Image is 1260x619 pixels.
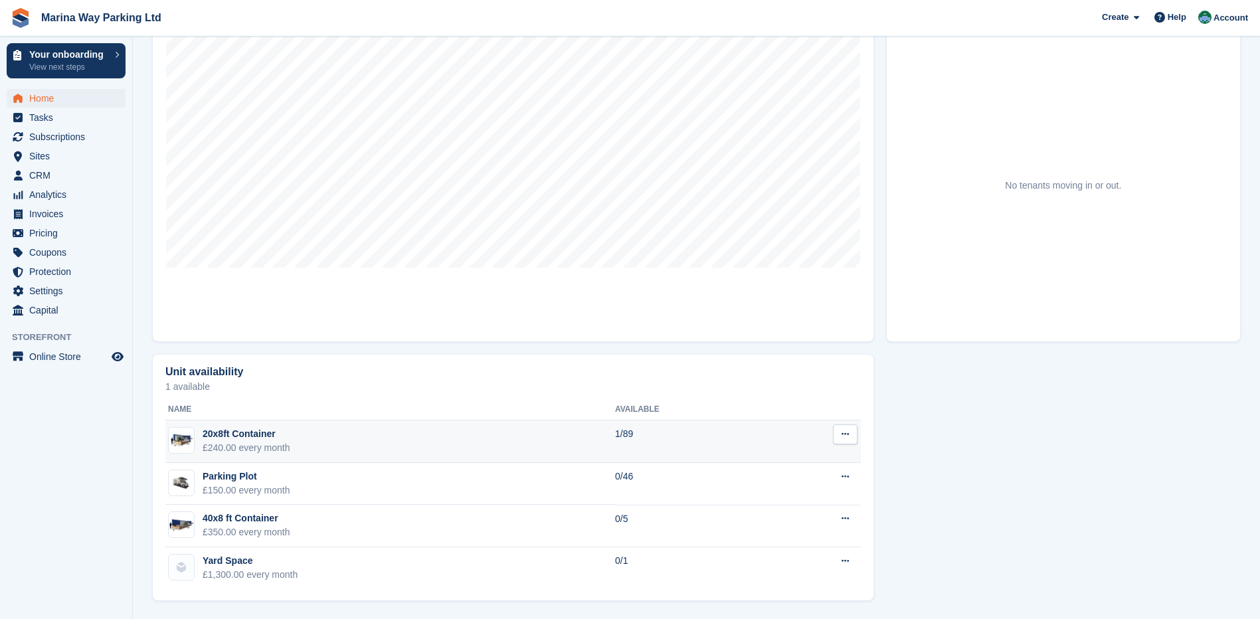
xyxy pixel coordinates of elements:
[7,89,126,108] a: menu
[1198,11,1212,24] img: Paul Lewis
[203,441,290,455] div: £240.00 every month
[203,427,290,441] div: 20x8ft Container
[165,399,615,420] th: Name
[7,128,126,146] a: menu
[11,8,31,28] img: stora-icon-8386f47178a22dfd0bd8f6a31ec36ba5ce8667c1dd55bd0f319d3a0aa187defe.svg
[29,282,109,300] span: Settings
[615,420,766,463] td: 1/89
[203,568,298,582] div: £1,300.00 every month
[169,431,194,450] img: 20-ft-container%20(7).jpg
[29,243,109,262] span: Coupons
[29,262,109,281] span: Protection
[203,484,290,497] div: £150.00 every month
[12,331,132,344] span: Storefront
[7,43,126,78] a: Your onboarding View next steps
[7,301,126,319] a: menu
[29,166,109,185] span: CRM
[203,525,290,539] div: £350.00 every month
[29,185,109,204] span: Analytics
[29,205,109,223] span: Invoices
[615,547,766,589] td: 0/1
[7,282,126,300] a: menu
[36,7,167,29] a: Marina Way Parking Ltd
[203,470,290,484] div: Parking Plot
[7,347,126,366] a: menu
[29,147,109,165] span: Sites
[7,166,126,185] a: menu
[7,147,126,165] a: menu
[29,301,109,319] span: Capital
[615,399,766,420] th: Available
[29,50,108,59] p: Your onboarding
[1005,179,1121,193] div: No tenants moving in or out.
[1214,11,1248,25] span: Account
[7,224,126,242] a: menu
[7,262,126,281] a: menu
[7,108,126,127] a: menu
[165,382,861,391] p: 1 available
[615,505,766,547] td: 0/5
[169,476,194,490] img: Campervan.jpg
[169,515,194,535] img: 40-ft-container%20(2).jpg
[203,554,298,568] div: Yard Space
[7,243,126,262] a: menu
[29,128,109,146] span: Subscriptions
[1102,11,1128,24] span: Create
[29,347,109,366] span: Online Store
[29,61,108,73] p: View next steps
[7,205,126,223] a: menu
[7,185,126,204] a: menu
[203,511,290,525] div: 40x8 ft Container
[29,108,109,127] span: Tasks
[110,349,126,365] a: Preview store
[29,224,109,242] span: Pricing
[165,366,243,378] h2: Unit availability
[29,89,109,108] span: Home
[615,463,766,505] td: 0/46
[169,555,194,580] img: blank-unit-type-icon-ffbac7b88ba66c5e286b0e438baccc4b9c83835d4c34f86887a83fc20ec27e7b.svg
[1168,11,1186,24] span: Help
